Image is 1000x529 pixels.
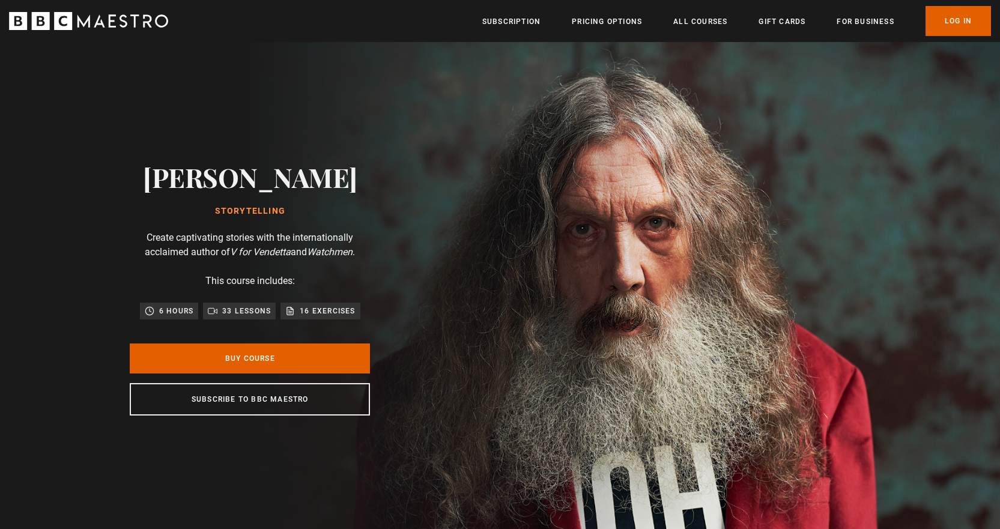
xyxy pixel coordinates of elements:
[205,274,295,288] p: This course includes:
[926,6,991,36] a: Log In
[230,246,291,258] i: V for Vendetta
[572,16,642,28] a: Pricing Options
[482,16,541,28] a: Subscription
[143,207,357,216] h1: Storytelling
[130,231,370,259] p: Create captivating stories with the internationally acclaimed author of and .
[759,16,805,28] a: Gift Cards
[130,343,370,373] a: Buy Course
[222,305,271,317] p: 33 lessons
[307,246,353,258] i: Watchmen
[9,12,168,30] svg: BBC Maestro
[143,162,357,192] h2: [PERSON_NAME]
[300,305,355,317] p: 16 exercises
[482,6,991,36] nav: Primary
[159,305,193,317] p: 6 hours
[837,16,894,28] a: For business
[673,16,727,28] a: All Courses
[130,383,370,416] a: Subscribe to BBC Maestro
